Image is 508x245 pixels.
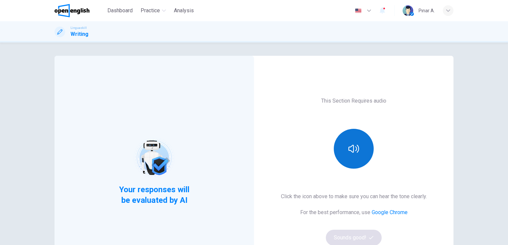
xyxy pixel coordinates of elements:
h1: Writing [70,30,88,38]
h6: Click the icon above to make sure you can hear the tone clearly. [281,193,427,201]
h6: For the best performance, use [300,208,408,216]
span: Analysis [174,7,194,15]
a: Google Chrome [372,209,408,215]
span: Practice [141,7,160,15]
span: Your responses will be evaluated by AI [114,184,195,205]
button: Practice [138,5,169,17]
div: Pınar A. [419,7,435,15]
span: Linguaskill [70,26,87,30]
span: Dashboard [107,7,133,15]
img: OpenEnglish logo [55,4,89,17]
a: OpenEnglish logo [55,4,105,17]
img: en [354,8,362,13]
button: Analysis [171,5,196,17]
h6: This Section Requires audio [321,97,386,105]
img: Profile picture [403,5,413,16]
button: Dashboard [105,5,135,17]
img: robot icon [133,137,175,179]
